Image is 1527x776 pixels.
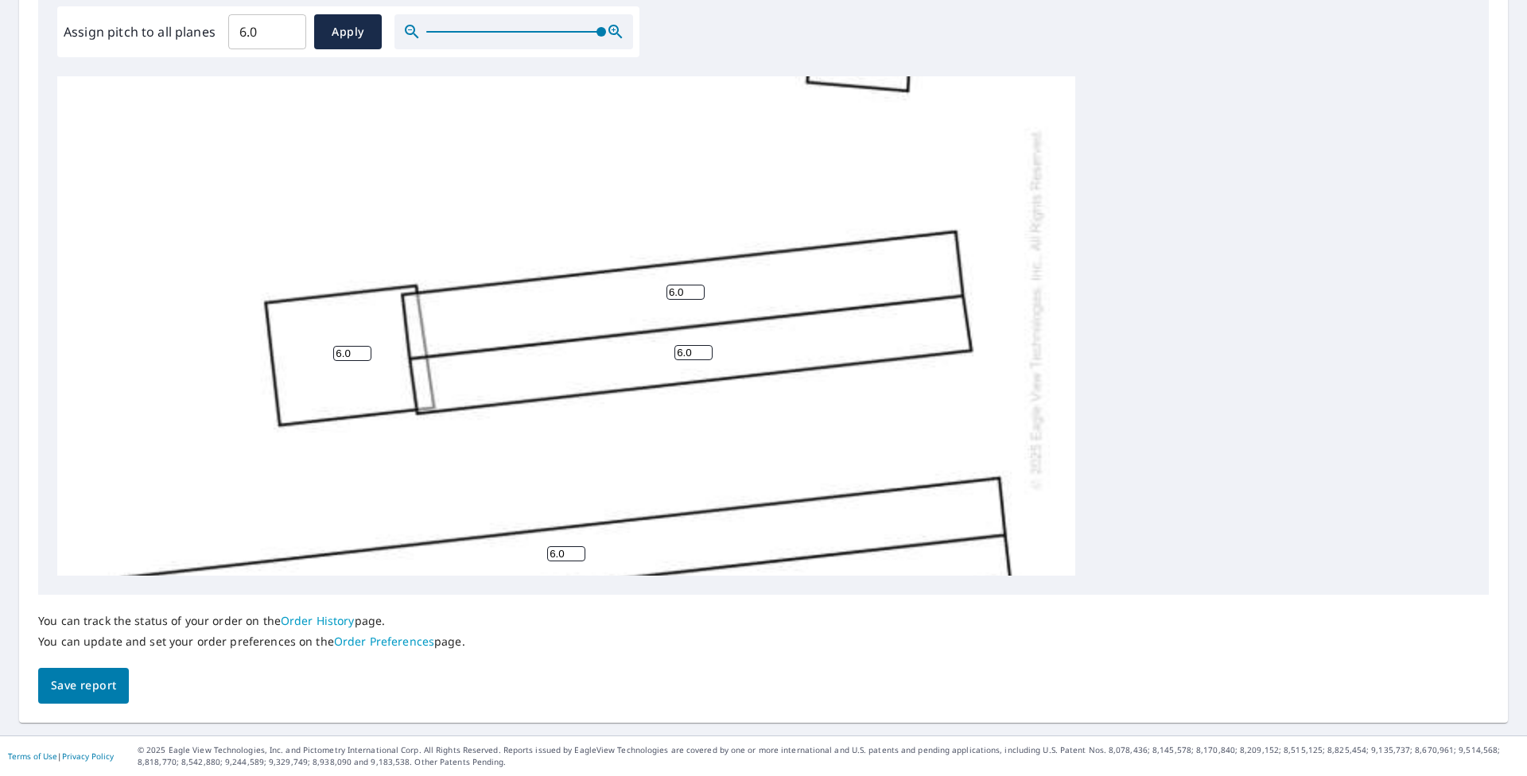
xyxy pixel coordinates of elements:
a: Terms of Use [8,751,57,762]
span: Apply [327,22,369,42]
a: Order Preferences [334,634,434,649]
p: You can update and set your order preferences on the page. [38,634,465,649]
a: Order History [281,613,355,628]
button: Apply [314,14,382,49]
button: Save report [38,668,129,704]
p: You can track the status of your order on the page. [38,614,465,628]
p: © 2025 Eagle View Technologies, Inc. and Pictometry International Corp. All Rights Reserved. Repo... [138,744,1519,768]
p: | [8,751,114,761]
a: Privacy Policy [62,751,114,762]
label: Assign pitch to all planes [64,22,216,41]
span: Save report [51,676,116,696]
input: 00.0 [228,10,306,54]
